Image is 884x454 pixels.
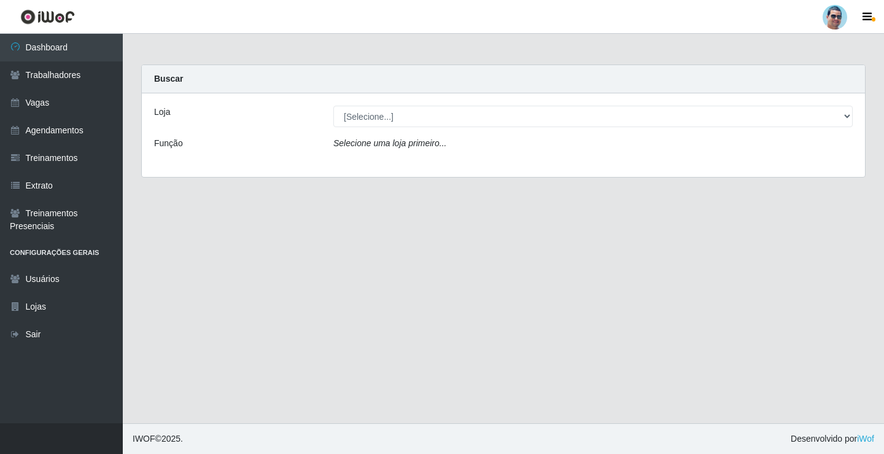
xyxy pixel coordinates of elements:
span: © 2025 . [133,432,183,445]
strong: Buscar [154,74,183,84]
i: Selecione uma loja primeiro... [333,138,446,148]
span: IWOF [133,434,155,444]
label: Função [154,137,183,150]
a: iWof [857,434,874,444]
label: Loja [154,106,170,119]
img: CoreUI Logo [20,9,75,25]
span: Desenvolvido por [791,432,874,445]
